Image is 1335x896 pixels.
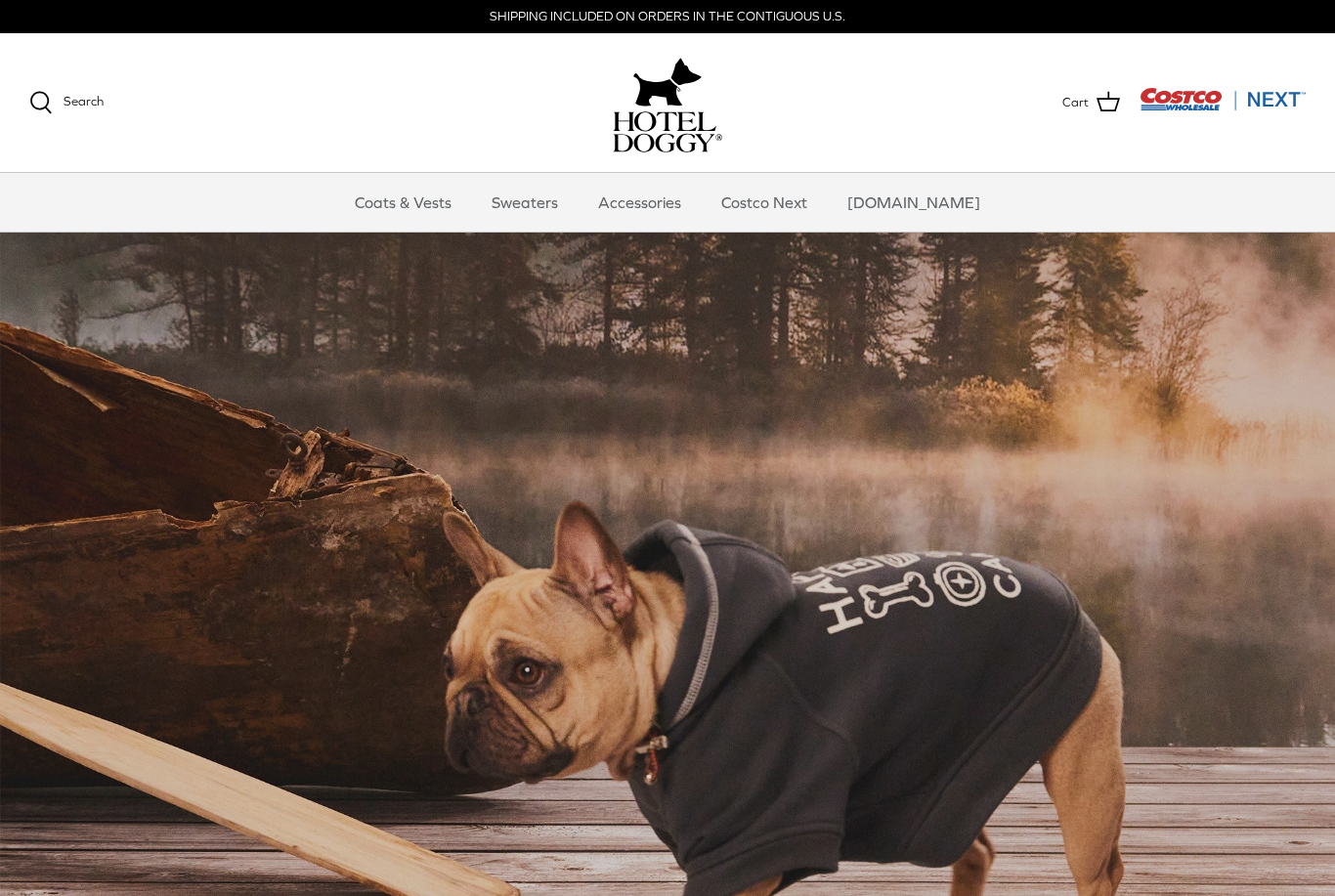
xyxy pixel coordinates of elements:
a: Visit Costco Next [1140,100,1306,114]
span: Cart [1062,93,1089,113]
a: Sweaters [474,173,576,232]
a: Accessories [581,173,699,232]
a: hoteldoggy.com hoteldoggycom [613,53,722,152]
a: Coats & Vests [337,173,469,232]
span: Search [64,94,104,108]
img: Costco Next [1140,87,1306,111]
a: Search [29,91,104,114]
img: hoteldoggy.com [633,53,702,111]
a: [DOMAIN_NAME] [830,173,998,232]
img: hoteldoggycom [613,111,722,152]
a: Costco Next [704,173,825,232]
a: Cart [1062,90,1120,115]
